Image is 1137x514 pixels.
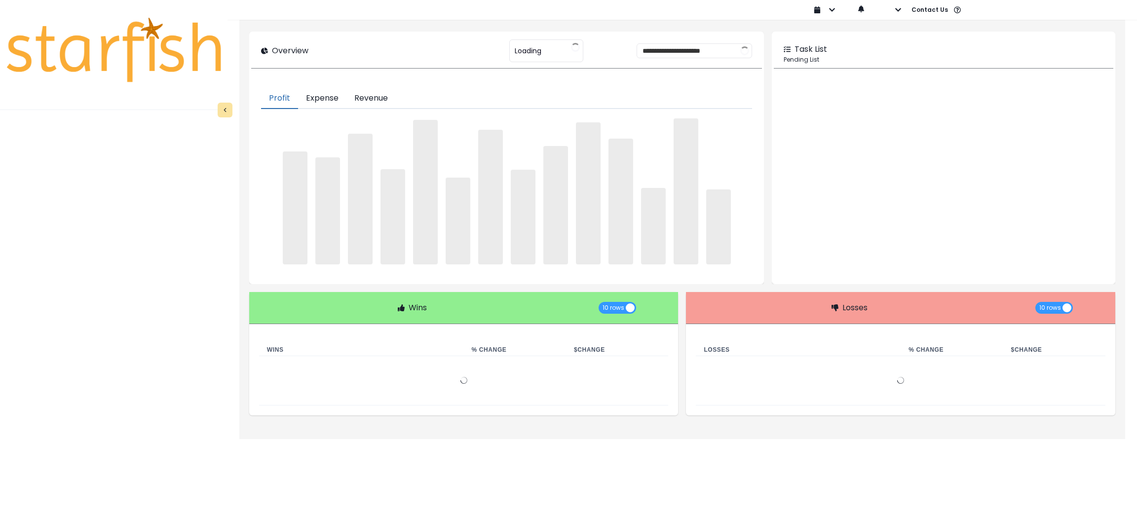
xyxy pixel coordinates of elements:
th: Wins [259,344,464,356]
span: ‌ [511,170,535,264]
span: ‌ [641,188,666,264]
span: Loading [515,40,541,61]
p: Pending List [784,55,1103,64]
span: ‌ [283,151,307,264]
span: ‌ [608,139,633,264]
p: Task List [795,43,827,55]
span: ‌ [413,120,438,264]
span: 10 rows [603,302,624,314]
p: Losses [842,302,868,314]
span: ‌ [576,122,601,264]
p: Overview [272,45,308,57]
span: ‌ [315,157,340,264]
span: ‌ [706,189,731,264]
p: Wins [409,302,427,314]
th: Losses [696,344,901,356]
th: % Change [901,344,1003,356]
button: Expense [298,88,346,109]
span: 10 rows [1039,302,1061,314]
span: ‌ [543,146,568,264]
span: ‌ [446,178,470,264]
th: % Change [464,344,566,356]
span: ‌ [380,169,405,264]
th: $ Change [1003,344,1105,356]
button: Revenue [346,88,396,109]
span: ‌ [348,134,373,264]
span: ‌ [478,130,503,264]
button: Profit [261,88,298,109]
span: ‌ [674,118,698,264]
th: $ Change [566,344,668,356]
